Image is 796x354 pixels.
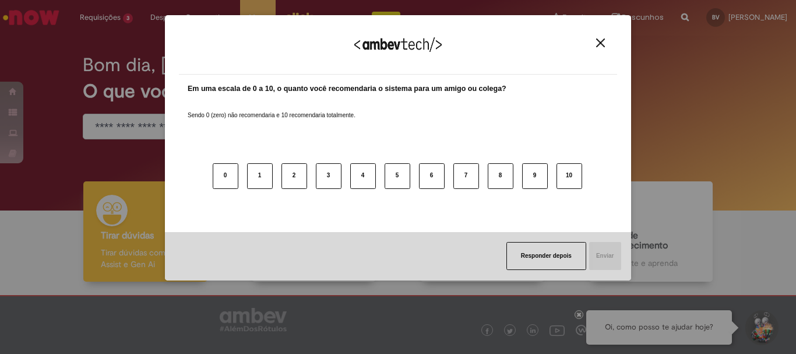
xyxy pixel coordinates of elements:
[354,37,442,52] img: Logo Ambevtech
[596,38,605,47] img: Close
[506,242,586,270] button: Responder depois
[247,163,273,189] button: 1
[188,97,355,120] label: Sendo 0 (zero) não recomendaria e 10 recomendaria totalmente.
[522,163,548,189] button: 9
[593,38,608,48] button: Close
[419,163,445,189] button: 6
[385,163,410,189] button: 5
[453,163,479,189] button: 7
[557,163,582,189] button: 10
[488,163,513,189] button: 8
[350,163,376,189] button: 4
[213,163,238,189] button: 0
[188,83,506,94] label: Em uma escala de 0 a 10, o quanto você recomendaria o sistema para um amigo ou colega?
[281,163,307,189] button: 2
[316,163,341,189] button: 3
